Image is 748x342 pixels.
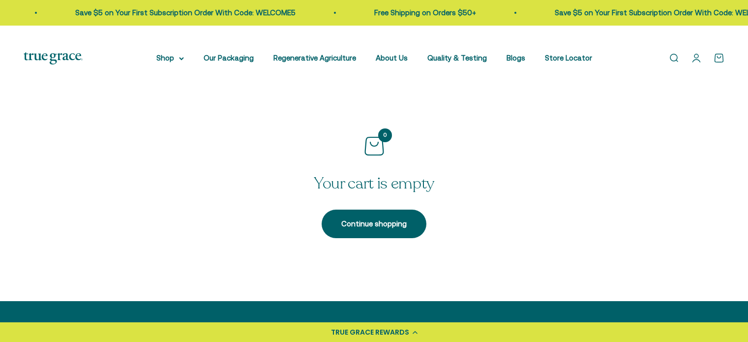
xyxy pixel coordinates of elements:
[273,54,356,62] a: Regenerative Agriculture
[322,210,426,238] a: Continue shopping
[374,8,476,17] a: Free Shipping on Orders $50+
[75,7,296,19] p: Save $5 on Your First Subscription Order With Code: WELCOME5
[427,54,487,62] a: Quality & Testing
[331,327,409,338] div: TRUE GRACE REWARDS
[314,174,434,194] p: Your cart is empty
[204,54,254,62] a: Our Packaging
[376,54,408,62] a: About Us
[545,54,592,62] a: Store Locator
[156,52,184,64] summary: Shop
[507,54,525,62] a: Blogs
[378,128,392,142] span: 0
